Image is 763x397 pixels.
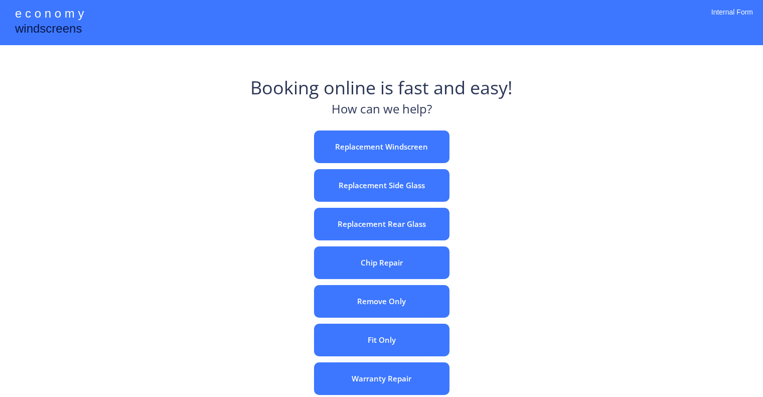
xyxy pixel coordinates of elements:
button: Warranty Repair [314,362,449,395]
div: How can we help? [332,100,432,123]
button: Remove Only [314,285,449,318]
div: e c o n o m y [15,5,84,24]
button: Fit Only [314,324,449,356]
button: Chip Repair [314,246,449,279]
button: Replacement Windscreen [314,130,449,163]
div: Booking online is fast and easy! [250,75,513,100]
button: Replacement Rear Glass [314,208,449,240]
button: Replacement Side Glass [314,169,449,202]
div: Internal Form [711,8,753,30]
div: windscreens [15,20,82,40]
